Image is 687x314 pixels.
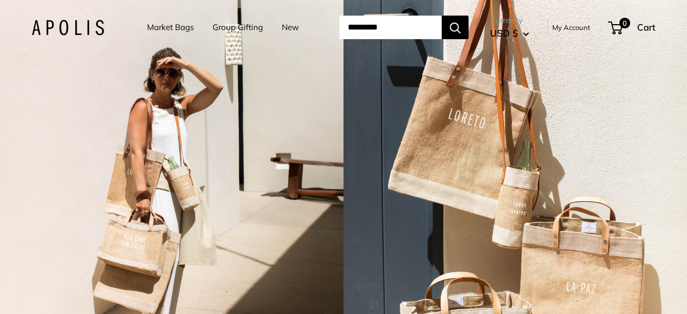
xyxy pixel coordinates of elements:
button: Search [442,16,469,39]
a: 0 Cart [609,19,655,36]
span: Cart [637,21,655,33]
input: Search... [339,16,442,39]
a: Market Bags [147,20,194,35]
span: Currency [490,13,529,28]
span: 0 [619,18,630,28]
button: USD $ [490,25,529,42]
span: USD $ [490,27,518,39]
a: Group Gifting [213,20,263,35]
img: Apolis [32,20,104,35]
a: My Account [552,21,590,34]
a: New [282,20,299,35]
